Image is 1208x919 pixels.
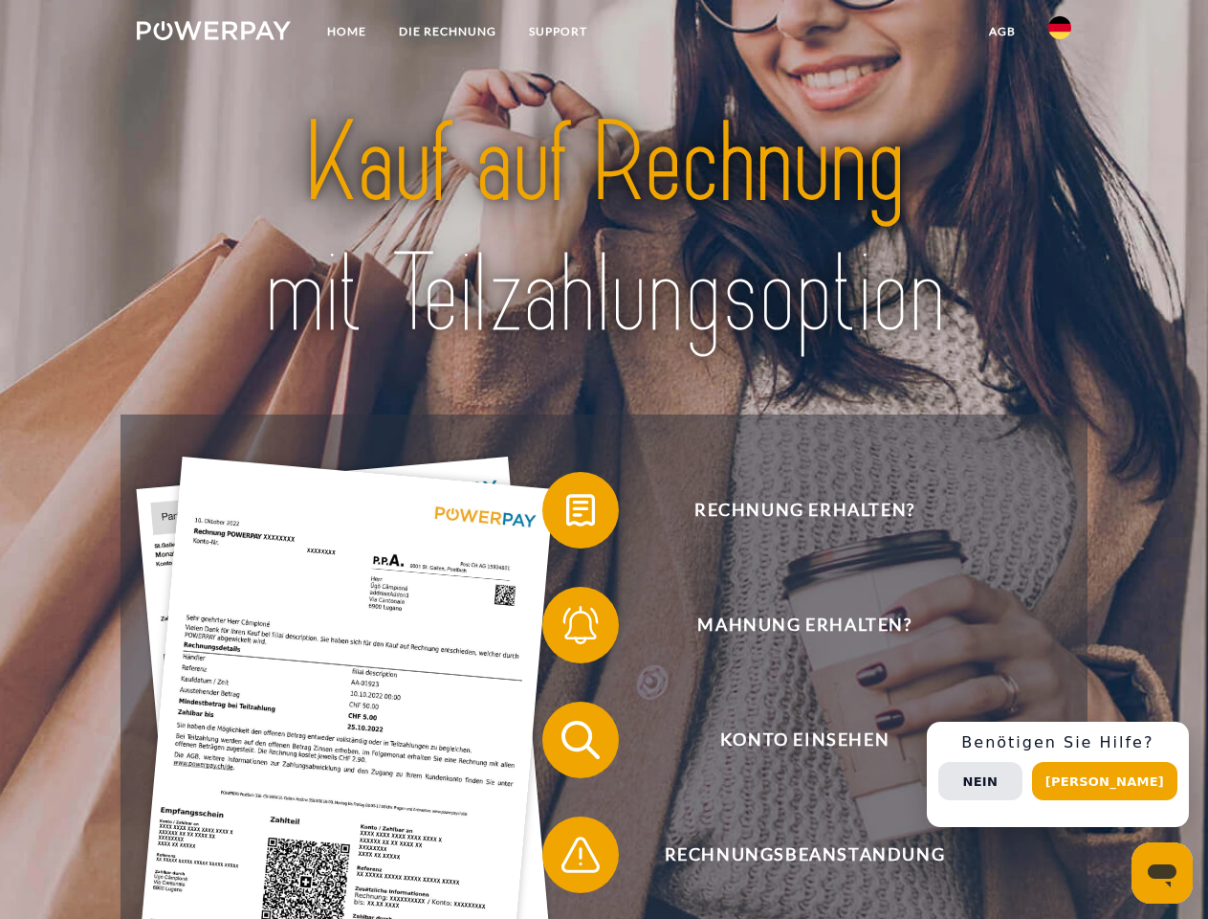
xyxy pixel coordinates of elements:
button: Nein [938,762,1022,800]
img: qb_bill.svg [557,486,604,534]
h3: Benötigen Sie Hilfe? [938,733,1177,752]
span: Konto einsehen [570,702,1039,778]
span: Rechnung erhalten? [570,472,1039,549]
a: SUPPORT [513,14,604,49]
a: agb [973,14,1032,49]
a: Home [311,14,383,49]
button: Rechnungsbeanstandung [542,817,1040,893]
img: qb_bell.svg [557,601,604,649]
span: Rechnungsbeanstandung [570,817,1039,893]
button: [PERSON_NAME] [1032,762,1177,800]
img: qb_warning.svg [557,831,604,879]
button: Mahnung erhalten? [542,587,1040,663]
img: logo-powerpay-white.svg [137,21,291,40]
img: title-powerpay_de.svg [183,92,1025,367]
div: Schnellhilfe [927,722,1189,827]
button: Rechnung erhalten? [542,472,1040,549]
iframe: Schaltfläche zum Öffnen des Messaging-Fensters [1131,842,1193,904]
img: qb_search.svg [557,716,604,764]
span: Mahnung erhalten? [570,587,1039,663]
img: de [1048,16,1071,39]
button: Konto einsehen [542,702,1040,778]
a: DIE RECHNUNG [383,14,513,49]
